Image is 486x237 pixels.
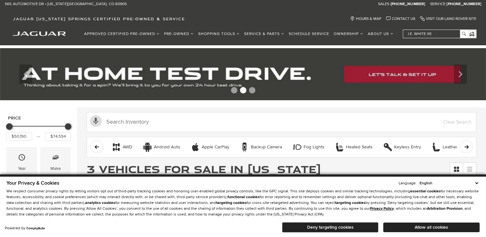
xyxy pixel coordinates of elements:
img: Jaguar [13,31,66,36]
button: Apple CarPlayApple CarPlay [187,140,233,154]
button: Android AutoAndroid Auto [139,140,184,154]
nav: Main Navigation [82,28,396,39]
div: Leather Seats [431,142,441,152]
input: Search Inventory [87,112,476,132]
div: Backup Camera [251,144,282,150]
span: Make [52,152,59,165]
a: [PHONE_NUMBER] [391,2,425,7]
button: AWDAWD [108,140,136,154]
div: AWD [123,144,132,150]
div: Android Auto [143,142,152,152]
div: AWD [111,142,121,152]
div: Year [18,165,26,172]
div: Maximum Price [65,123,71,130]
button: Backup CameraBackup Camera [236,140,286,154]
a: ComplyAuto [26,226,45,230]
a: jaguar [13,31,66,36]
span: Jaguar [US_STATE] Springs Certified Pre-Owned & Service [13,16,185,21]
a: Visit Our Land Rover Site [420,16,476,21]
input: i.e. White XE [403,30,467,38]
svg: Click to toggle on voice search [90,115,102,127]
button: scroll right [460,140,473,153]
h5: Price [8,115,69,121]
div: Fog Lights [304,144,324,150]
div: Language: [399,181,417,185]
a: About Us [366,28,396,39]
span: Go to slide 1 [231,87,237,93]
input: Maximum [45,132,71,141]
select: Language Select [418,180,480,186]
div: Fog Lights [292,142,302,152]
a: Shopping Tools [196,28,242,39]
button: Deny targeting cookies [282,222,378,233]
a: [PHONE_NUMBER] [446,2,481,7]
button: Fog LightsFog Lights [289,140,328,154]
a: Approved Certified Pre-Owned [82,28,162,39]
strong: Arbitration Provision [427,206,463,211]
span: Go to slide 2 [240,87,246,93]
button: Leather SeatsLeather Seats [428,140,473,154]
a: Contact Us [386,16,415,21]
a: Jaguar [US_STATE] Springs Certified Pre-Owned & Service [10,16,188,21]
button: Heated SeatsHeated Seats [331,140,376,154]
div: Keyless Entry [394,144,421,150]
a: Schedule Service [287,28,331,39]
span: Go to slide 3 [249,87,255,93]
a: 565 Automotive Dr • [US_STATE][GEOGRAPHIC_DATA], CO 80905 [5,2,127,7]
button: Keyless EntryKeyless Entry [379,140,425,154]
span: Your Privacy & Cookies [6,180,59,186]
strong: analytics cookies [85,200,115,205]
div: YearYear [6,147,37,177]
div: Next [454,65,467,84]
div: Price [6,121,71,141]
div: Backup Camera [240,142,249,152]
p: We respect consumer privacy rights by letting visitors opt out of third-party tracking cookies an... [6,189,480,217]
div: Apple CarPlay [202,144,229,150]
strong: functional cookies [227,195,260,199]
strong: targeting cookies [216,200,247,205]
a: Hours & Map [350,16,381,21]
span: 3 Vehicles for Sale in [US_STATE][GEOGRAPHIC_DATA], [GEOGRAPHIC_DATA] [87,162,357,189]
div: Previous [19,65,32,84]
div: Powered by [5,226,45,230]
a: Ownership [331,28,366,39]
span: Service [430,2,446,6]
div: Heated Seats [335,142,344,152]
div: Make [50,165,61,172]
span: Year [18,152,26,165]
a: Service & Parts [242,28,287,39]
div: Minimum Price [6,123,13,130]
strong: targeting cookies [335,200,366,205]
div: Leather Seats [443,144,470,150]
div: MakeMake [40,147,71,177]
button: Allow all cookies [383,223,480,232]
div: Android Auto [154,144,180,150]
div: Apple CarPlay [190,142,200,152]
a: Privacy Policy [370,206,394,211]
input: Minimum [6,132,32,141]
span: Sales [378,2,389,6]
div: Keyless Entry [383,142,393,152]
button: scroll left [90,140,103,153]
strong: essential cookies [410,189,441,194]
a: Pre-Owned [162,28,196,39]
div: Heated Seats [346,144,373,150]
